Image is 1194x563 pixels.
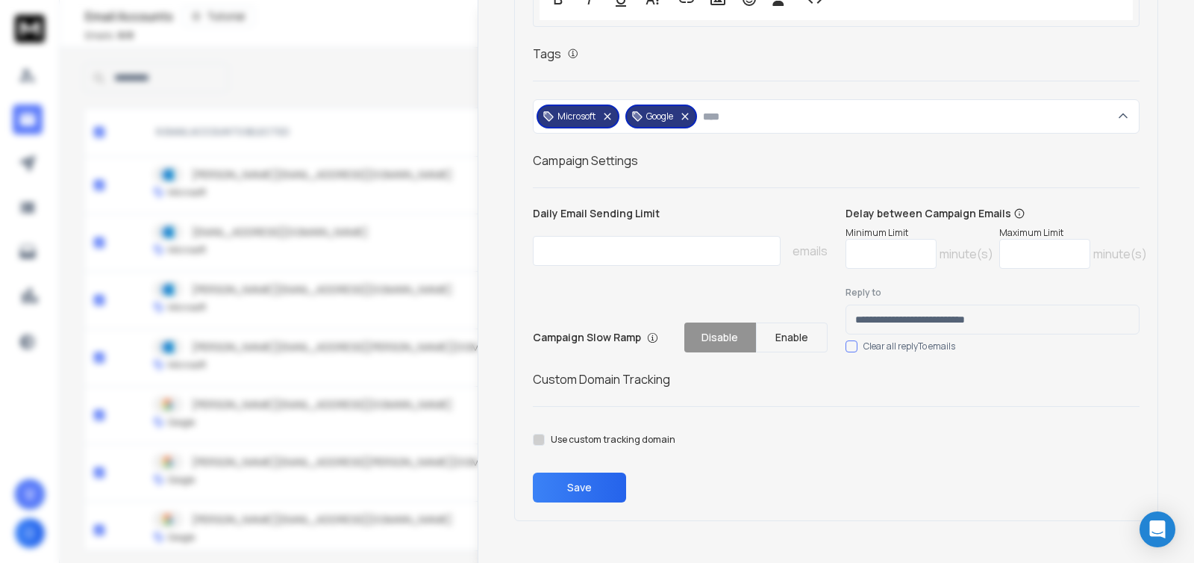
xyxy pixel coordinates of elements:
[1093,245,1147,263] p: minute(s)
[756,323,828,352] button: Enable
[557,111,596,122] p: Microsoft
[863,340,955,352] label: Clear all replyTo emails
[533,473,626,503] button: Save
[684,323,756,352] button: Disable
[940,245,993,263] p: minute(s)
[793,242,828,260] p: emails
[646,111,673,122] p: Google
[533,152,1140,169] h1: Campaign Settings
[846,206,1147,221] p: Delay between Campaign Emails
[551,434,675,446] label: Use custom tracking domain
[999,227,1147,239] p: Maximum Limit
[846,227,993,239] p: Minimum Limit
[533,206,828,227] p: Daily Email Sending Limit
[1140,511,1175,547] div: Open Intercom Messenger
[533,370,1140,388] h1: Custom Domain Tracking
[533,330,658,345] p: Campaign Slow Ramp
[846,287,1140,299] label: Reply to
[533,45,561,63] h1: Tags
